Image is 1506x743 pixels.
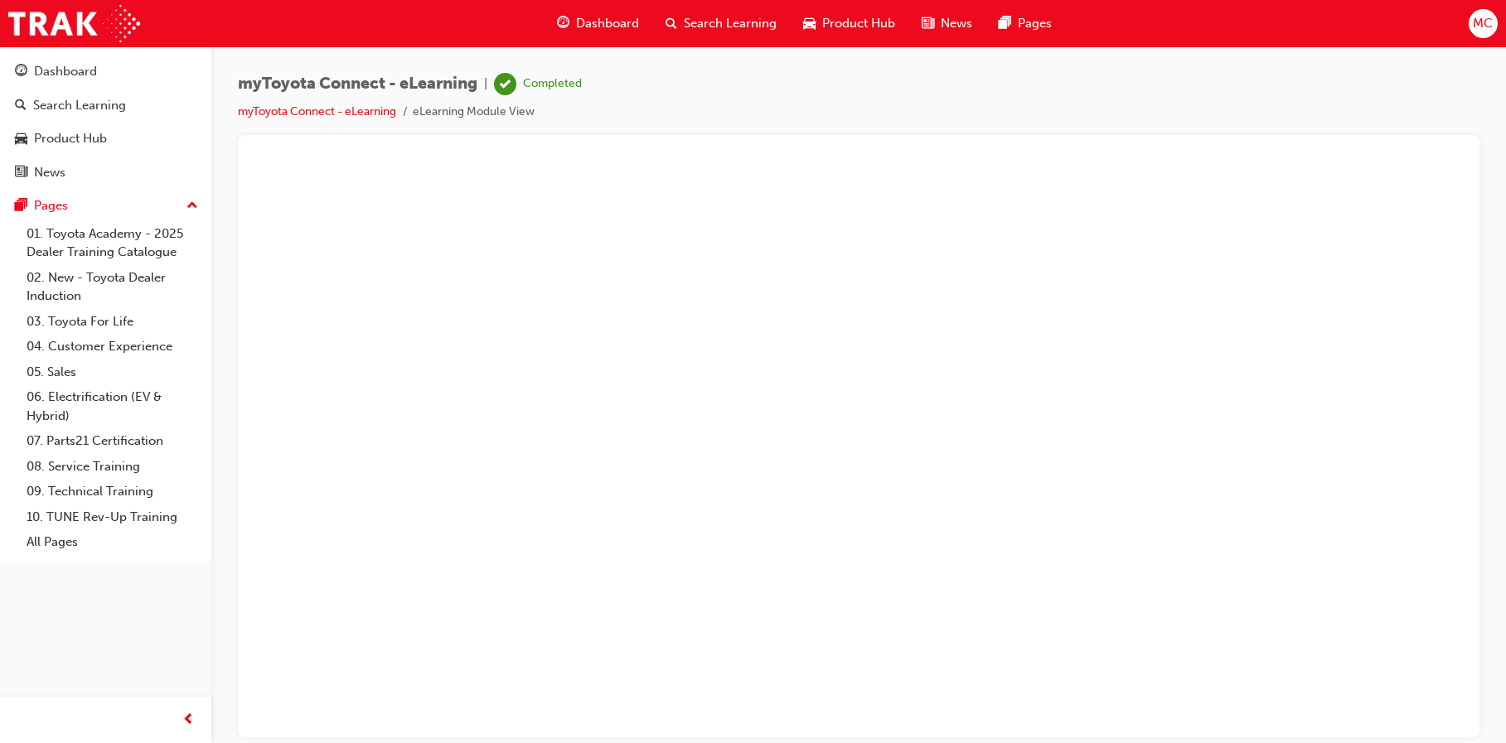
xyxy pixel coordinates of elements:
div: Dashboard [34,62,97,81]
a: 08. Service Training [20,454,205,480]
a: 04. Customer Experience [20,334,205,359]
span: news-icon [922,13,934,34]
a: 01. Toyota Academy - 2025 Dealer Training Catalogue [20,221,205,265]
a: News [7,157,205,188]
span: pages-icon [999,13,1011,34]
a: 05. Sales [20,359,205,385]
span: guage-icon [557,13,569,34]
a: car-iconProduct Hub [790,7,908,41]
div: Pages [34,196,68,215]
span: Product Hub [822,14,895,33]
a: 10. TUNE Rev-Up Training [20,504,205,530]
a: 07. Parts21 Certification [20,428,205,454]
a: Product Hub [7,123,205,154]
span: News [941,14,972,33]
a: myToyota Connect - eLearning [238,104,396,118]
span: learningRecordVerb_COMPLETE-icon [494,73,516,95]
li: eLearning Module View [413,103,535,122]
span: up-icon [186,195,198,217]
span: news-icon [15,166,27,181]
div: News [34,163,65,182]
button: Pages [7,191,205,221]
a: Search Learning [7,90,205,121]
a: pages-iconPages [985,7,1065,41]
button: DashboardSearch LearningProduct HubNews [7,53,205,191]
img: Trak [8,5,140,42]
span: guage-icon [15,65,27,80]
button: MC [1469,9,1498,38]
span: pages-icon [15,199,27,214]
a: 06. Electrification (EV & Hybrid) [20,384,205,428]
a: Dashboard [7,56,205,87]
a: news-iconNews [908,7,985,41]
span: car-icon [803,13,816,34]
span: Dashboard [576,14,639,33]
span: prev-icon [182,710,195,731]
span: Search Learning [684,14,777,33]
a: search-iconSearch Learning [652,7,790,41]
span: car-icon [15,132,27,147]
span: myToyota Connect - eLearning [238,75,477,94]
a: 02. New - Toyota Dealer Induction [20,265,205,309]
span: | [484,75,487,94]
div: Search Learning [33,96,126,115]
span: search-icon [666,13,677,34]
a: 09. Technical Training [20,479,205,504]
span: MC [1473,14,1493,33]
span: Pages [1018,14,1052,33]
div: Product Hub [34,129,107,148]
a: All Pages [20,529,205,555]
div: Completed [523,76,582,92]
span: search-icon [15,99,27,113]
a: guage-iconDashboard [544,7,652,41]
a: 03. Toyota For Life [20,309,205,335]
